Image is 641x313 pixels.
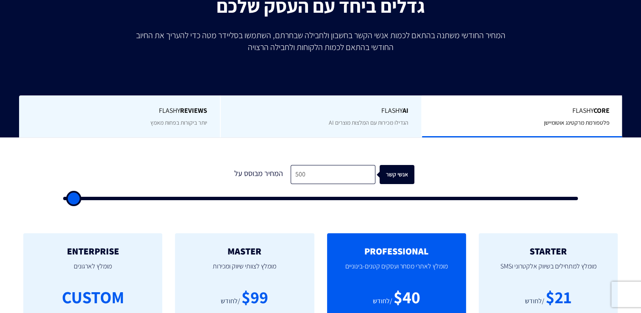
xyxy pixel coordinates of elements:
h2: MASTER [188,246,301,256]
span: Flashy [32,106,207,116]
h2: STARTER [491,246,605,256]
b: Core [593,106,609,115]
span: פלטפורמת מרקטינג אוטומיישן [544,119,609,126]
div: המחיר מבוסס על [227,165,291,184]
b: REVIEWS [180,106,207,115]
div: $40 [394,285,420,309]
div: $99 [241,285,268,309]
span: Flashy [435,106,610,116]
div: /לחודש [525,296,544,306]
p: מומלץ למתחילים בשיווק אלקטרוני וSMS [491,256,605,285]
span: יותר ביקורות בפחות מאמץ [150,119,207,126]
p: מומלץ לאתרי מסחר ועסקים קטנים-בינוניים [340,256,453,285]
div: אנשי קשר [384,165,419,184]
h2: PROFESSIONAL [340,246,453,256]
b: AI [402,106,408,115]
div: $21 [546,285,572,309]
span: Flashy [233,106,408,116]
p: המחיר החודשי משתנה בהתאם לכמות אנשי הקשר בחשבון ולחבילה שבחרתם, השתמשו בסליידר מטה כדי להעריך את ... [130,29,511,53]
div: /לחודש [221,296,240,306]
p: מומלץ לארגונים [36,256,150,285]
span: הגדילו מכירות עם המלצות מוצרים AI [329,119,408,126]
h2: ENTERPRISE [36,246,150,256]
p: מומלץ לצוותי שיווק ומכירות [188,256,301,285]
div: /לחודש [373,296,392,306]
div: CUSTOM [62,285,124,309]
